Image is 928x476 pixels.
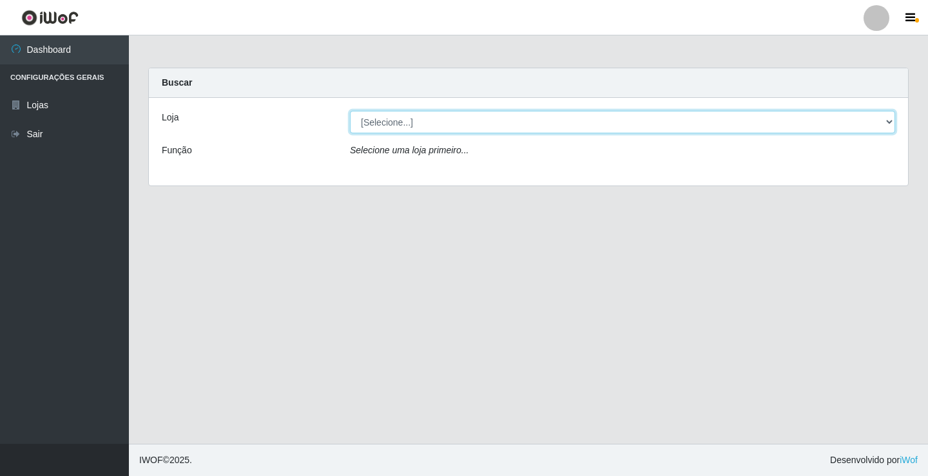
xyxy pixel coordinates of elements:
[139,453,192,467] span: © 2025 .
[162,77,192,88] strong: Buscar
[900,455,918,465] a: iWof
[139,455,163,465] span: IWOF
[350,145,469,155] i: Selecione uma loja primeiro...
[162,111,179,124] label: Loja
[21,10,79,26] img: CoreUI Logo
[162,144,192,157] label: Função
[830,453,918,467] span: Desenvolvido por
